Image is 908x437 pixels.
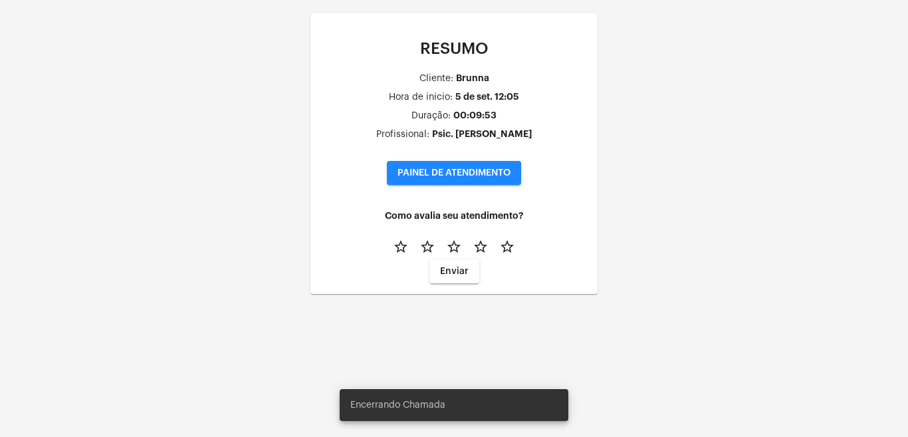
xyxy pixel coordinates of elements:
h4: Como avalia seu atendimento? [321,211,587,221]
span: PAINEL DE ATENDIMENTO [397,168,511,178]
div: Hora de inicio: [389,92,453,102]
div: 00:09:53 [453,110,497,120]
div: 5 de set. 12:05 [455,92,519,102]
div: Psic. [PERSON_NAME] [432,129,532,139]
mat-icon: star_border [419,239,435,255]
mat-icon: star_border [499,239,515,255]
mat-icon: star_border [473,239,489,255]
span: Encerrando Chamada [350,398,445,412]
p: RESUMO [321,40,587,57]
div: Duração: [411,111,451,121]
div: Brunna [456,73,489,83]
button: Enviar [429,259,479,283]
span: Enviar [440,267,469,276]
button: PAINEL DE ATENDIMENTO [387,161,521,185]
div: Cliente: [419,74,453,84]
div: Profissional: [376,130,429,140]
mat-icon: star_border [446,239,462,255]
mat-icon: star_border [393,239,409,255]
